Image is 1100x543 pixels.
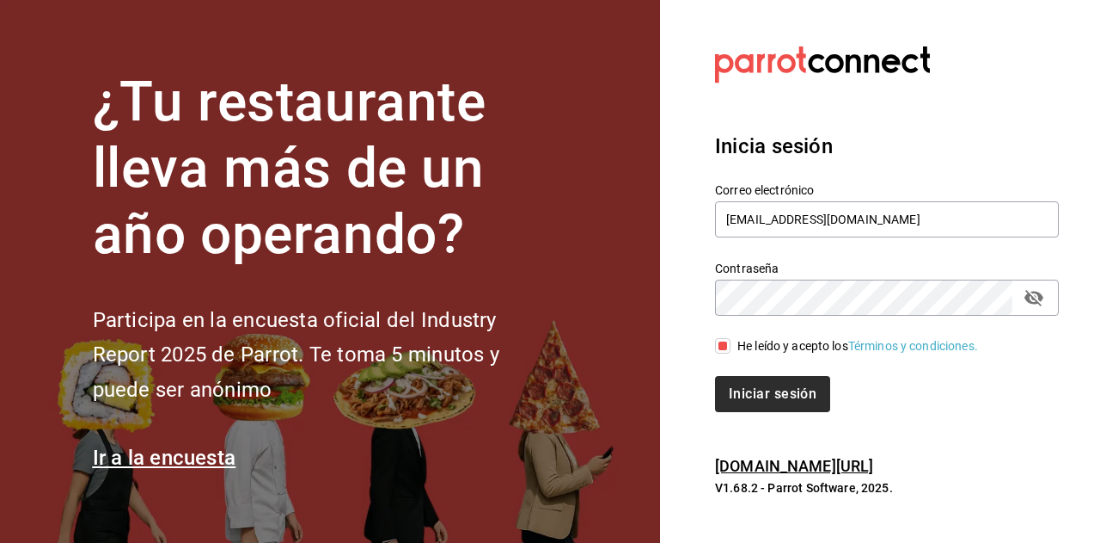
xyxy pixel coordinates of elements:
a: [DOMAIN_NAME][URL] [715,457,873,475]
h2: Participa en la encuesta oficial del Industry Report 2025 de Parrot. Te toma 5 minutos y puede se... [93,303,557,408]
div: He leído y acepto los [737,337,978,355]
button: Iniciar sesión [715,376,830,412]
a: Términos y condiciones. [848,339,978,353]
label: Contraseña [715,262,1059,275]
input: Ingresa tu correo electrónico [715,201,1059,238]
h1: ¿Tu restaurante lleva más de un año operando? [93,70,557,268]
h3: Inicia sesión [715,131,1059,162]
p: V1.68.2 - Parrot Software, 2025. [715,479,1059,497]
a: Ir a la encuesta [93,446,236,470]
label: Correo electrónico [715,184,1059,196]
button: passwordField [1019,283,1048,312]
